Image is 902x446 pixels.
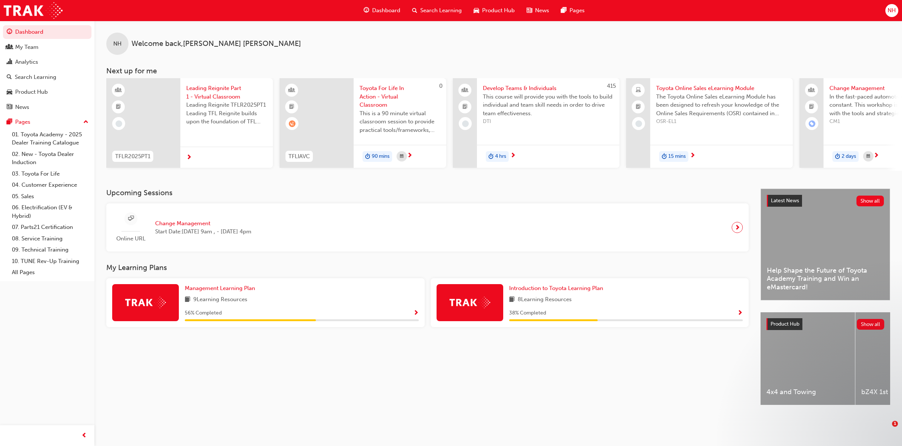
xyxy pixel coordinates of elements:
span: Help Shape the Future of Toyota Academy Training and Win an eMastercard! [767,266,884,292]
button: NH [885,4,898,17]
span: 90 mins [372,152,390,161]
span: book-icon [509,295,515,304]
a: 06. Electrification (EV & Hybrid) [9,202,91,222]
button: Pages [3,115,91,129]
span: News [535,6,549,15]
span: 1 [892,421,898,427]
span: search-icon [7,74,12,81]
span: sessionType_ONLINE_URL-icon [128,214,134,223]
a: 05. Sales [9,191,91,202]
a: news-iconNews [521,3,555,18]
a: 415Develop Teams & IndividualsThis course will provide you with the tools to build individual and... [453,78,619,168]
span: 415 [607,83,616,89]
a: My Team [3,40,91,54]
span: car-icon [474,6,479,15]
span: Product Hub [771,321,799,327]
button: Show all [857,319,885,330]
a: Product Hub [3,85,91,99]
div: News [15,103,29,111]
a: 08. Service Training [9,233,91,244]
span: learningRecordVerb_ENROLL-icon [809,120,815,127]
span: 0 [439,83,442,89]
span: guage-icon [7,29,12,36]
a: 03. Toyota For Life [9,168,91,180]
span: booktick-icon [289,102,294,112]
span: learningRecordVerb_NONE-icon [462,120,469,127]
span: guage-icon [364,6,369,15]
span: people-icon [462,86,468,95]
span: duration-icon [835,152,840,162]
span: news-icon [527,6,532,15]
span: Latest News [771,197,799,204]
span: book-icon [185,295,190,304]
span: search-icon [412,6,417,15]
span: next-icon [873,153,879,159]
a: guage-iconDashboard [358,3,406,18]
a: Management Learning Plan [185,284,258,293]
span: This course will provide you with the tools to build individual and team skill needs in order to ... [483,93,614,118]
span: learningResourceType_INSTRUCTOR_LED-icon [116,86,121,95]
span: TFLIAVC [288,152,310,161]
a: search-iconSearch Learning [406,3,468,18]
span: pages-icon [7,119,12,126]
span: 15 mins [668,152,686,161]
span: Show Progress [413,310,419,317]
span: Pages [569,6,585,15]
a: Latest NewsShow allHelp Shape the Future of Toyota Academy Training and Win an eMastercard! [761,189,890,300]
a: 07. Parts21 Certification [9,222,91,233]
span: Start Date: [DATE] 9am , - [DATE] 4pm [155,227,251,236]
a: News [3,100,91,114]
a: Online URLChange ManagementStart Date:[DATE] 9am , - [DATE] 4pm [112,209,743,246]
span: booktick-icon [462,102,468,112]
div: My Team [15,43,39,51]
span: people-icon [7,44,12,51]
span: people-icon [809,86,814,95]
a: Latest NewsShow all [767,195,884,207]
a: 01. Toyota Academy - 2025 Dealer Training Catalogue [9,129,91,149]
span: duration-icon [662,152,667,162]
span: pages-icon [561,6,567,15]
span: next-icon [735,222,740,233]
a: Search Learning [3,70,91,84]
span: booktick-icon [636,102,641,112]
div: Analytics [15,58,38,66]
a: 02. New - Toyota Dealer Induction [9,149,91,168]
h3: Upcoming Sessions [106,189,749,197]
span: NH [113,40,121,48]
h3: Next up for me [94,67,902,75]
a: 04. Customer Experience [9,179,91,191]
span: 8 Learning Resources [518,295,572,304]
span: Online URL [112,234,149,243]
span: Toyota Online Sales eLearning Module [656,84,787,93]
a: 0TFLIAVCToyota For Life In Action - Virtual ClassroomThis is a 90 minute virtual classroom sessio... [280,78,446,168]
a: Product HubShow all [766,318,884,330]
span: This is a 90 minute virtual classroom session to provide practical tools/frameworks, behaviours a... [360,109,440,134]
span: Develop Teams & Individuals [483,84,614,93]
span: booktick-icon [116,102,121,112]
span: news-icon [7,104,12,111]
span: NH [888,6,896,15]
span: chart-icon [7,59,12,66]
img: Trak [4,2,63,19]
span: learningRecordVerb_NONE-icon [635,120,642,127]
div: Pages [15,118,30,126]
span: 56 % Completed [185,309,222,317]
button: DashboardMy TeamAnalyticsSearch LearningProduct HubNews [3,24,91,115]
span: DTI [483,117,614,126]
a: 4x4 and Towing [761,312,855,405]
img: Trak [450,297,490,308]
span: duration-icon [365,152,370,162]
span: learningRecordVerb_WAITLIST-icon [289,120,295,127]
span: TFLR2025PT1 [115,152,150,161]
div: Product Hub [15,88,48,96]
span: Leading Reignite Part 1 - Virtual Classroom [186,84,267,101]
span: 4 hrs [495,152,506,161]
span: prev-icon [81,431,87,440]
a: car-iconProduct Hub [468,3,521,18]
img: Trak [125,297,166,308]
span: Leading Reignite TFLR2025PT1 Leading TFL Reignite builds upon the foundation of TFL Reignite, rea... [186,101,267,126]
span: Toyota For Life In Action - Virtual Classroom [360,84,440,109]
a: 09. Technical Training [9,244,91,256]
span: 38 % Completed [509,309,546,317]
